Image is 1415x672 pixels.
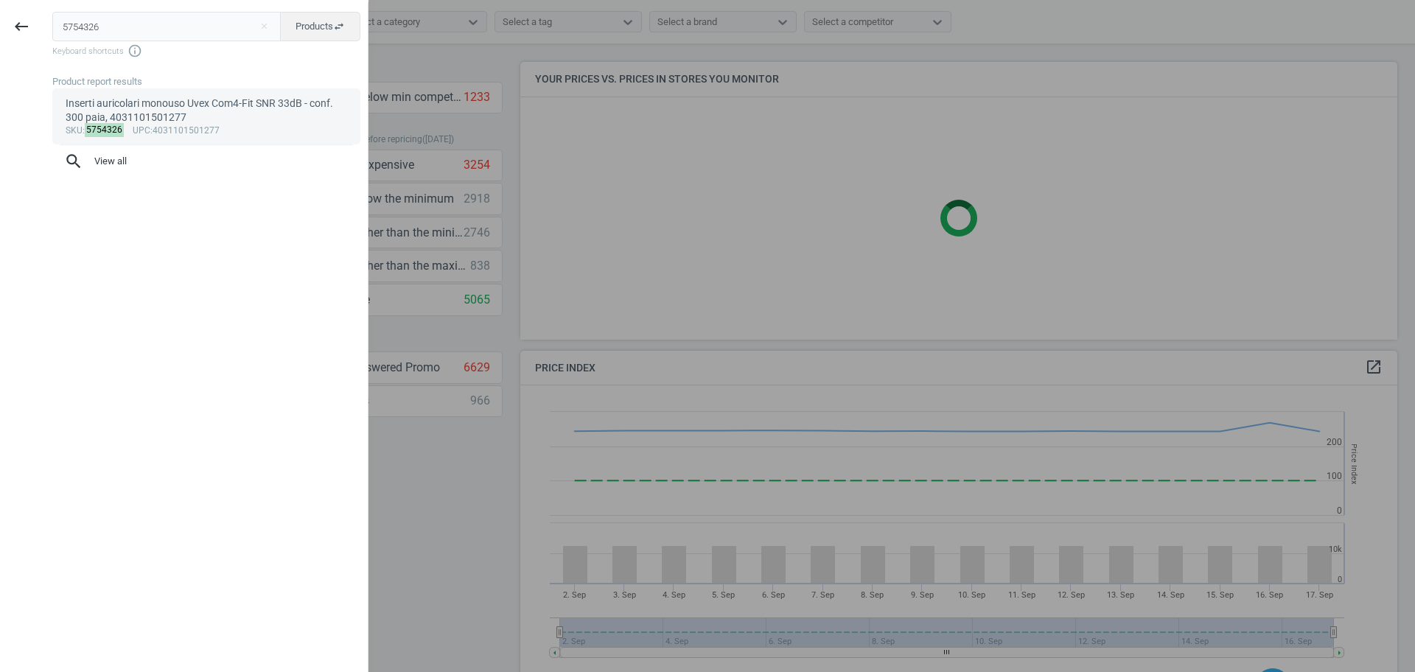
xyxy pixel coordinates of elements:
button: Productsswap_horiz [280,12,360,41]
i: search [64,152,83,171]
i: info_outline [127,43,142,58]
span: sku [66,125,83,136]
div: Product report results [52,75,368,88]
div: Inserti auricolari monouso Uvex Com4-Fit SNR 33dB - conf. 300 paia, 4031101501277 [66,97,348,125]
input: Enter the SKU or product name [52,12,282,41]
button: Close [253,20,275,33]
div: : :4031101501277 [66,125,348,137]
mark: 5754326 [85,123,125,137]
button: searchView all [52,145,360,178]
span: View all [64,152,349,171]
i: swap_horiz [333,21,345,32]
button: keyboard_backspace [4,10,38,44]
span: Products [296,20,345,33]
i: keyboard_backspace [13,18,30,35]
span: Keyboard shortcuts [52,43,360,58]
span: upc [133,125,150,136]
